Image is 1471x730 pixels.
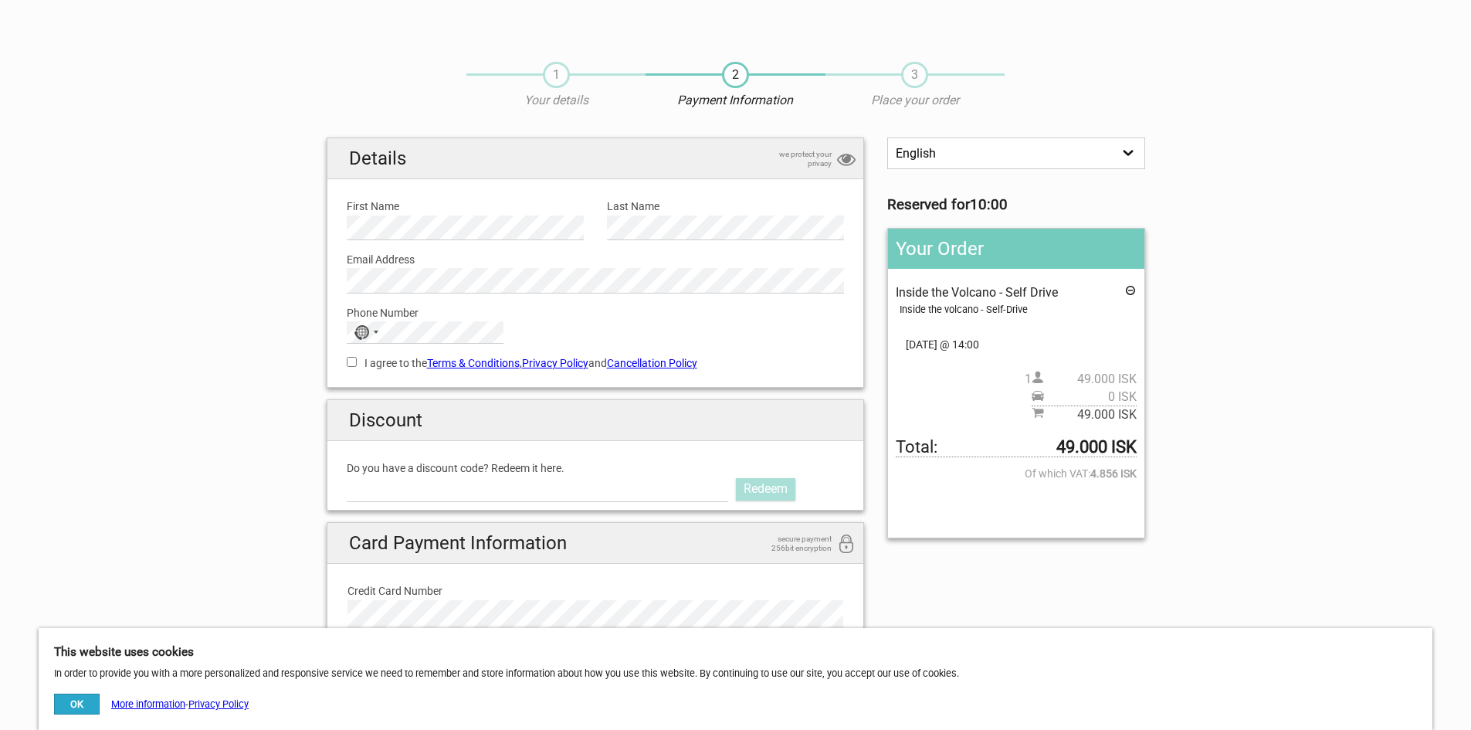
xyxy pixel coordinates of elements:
[896,285,1058,300] span: Inside the Volcano - Self Drive
[39,628,1432,730] div: In order to provide you with a more personalized and responsive service we need to remember and s...
[427,357,520,369] a: Terms & Conditions
[54,694,100,715] button: OK
[188,698,249,710] a: Privacy Policy
[1056,439,1137,456] strong: 49.000 ISK
[900,301,1136,318] div: Inside the volcano - Self-Drive
[543,62,570,88] span: 1
[54,643,1417,660] h5: This website uses cookies
[896,336,1136,353] span: [DATE] @ 14:00
[754,150,832,168] span: we protect your privacy
[111,698,185,710] a: More information
[646,92,825,109] p: Payment Information
[327,523,864,564] h2: Card Payment Information
[466,92,646,109] p: Your details
[736,478,795,500] a: Redeem
[970,196,1008,213] strong: 10:00
[896,439,1136,457] span: Total to be paid
[722,62,749,88] span: 2
[347,198,584,215] label: First Name
[1090,465,1137,482] strong: 4.856 ISK
[901,62,928,88] span: 3
[347,322,386,342] button: Selected country
[1044,371,1137,388] span: 49.000 ISK
[54,694,249,715] div: -
[1032,406,1137,423] span: Subtotal
[347,304,845,321] label: Phone Number
[837,150,856,171] i: privacy protection
[1032,389,1137,406] span: Pickup price
[327,400,864,441] h2: Discount
[1044,406,1137,423] span: 49.000 ISK
[347,355,845,372] label: I agree to the , and
[347,460,845,477] label: Do you have a discount code? Redeem it here.
[888,229,1144,269] h2: Your Order
[896,465,1136,482] span: Of which VAT:
[607,357,697,369] a: Cancellation Policy
[327,138,864,179] h2: Details
[825,92,1005,109] p: Place your order
[607,198,844,215] label: Last Name
[754,535,832,553] span: secure payment 256bit encryption
[522,357,588,369] a: Privacy Policy
[1025,371,1137,388] span: 1 person(s)
[1044,389,1137,406] span: 0 ISK
[347,582,844,599] label: Credit Card Number
[887,196,1144,213] h3: Reserved for
[347,251,845,268] label: Email Address
[837,535,856,555] i: 256bit encryption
